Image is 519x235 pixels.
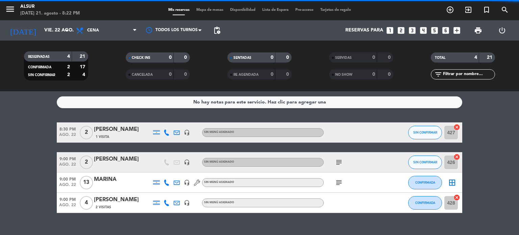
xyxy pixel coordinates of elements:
span: ago. 22 [57,162,78,170]
div: [PERSON_NAME] [94,195,151,204]
i: subject [335,158,343,166]
strong: 0 [372,72,375,77]
i: cancel [453,124,460,131]
span: 9:00 PM [57,175,78,183]
div: [DATE] 21. agosto - 8:22 PM [20,10,80,17]
strong: 0 [271,72,273,77]
strong: 0 [184,72,188,77]
i: headset_mic [184,130,190,136]
strong: 0 [286,72,290,77]
i: filter_list [434,70,442,78]
i: [DATE] [5,23,41,38]
i: headset_mic [184,200,190,206]
i: add_box [452,26,461,35]
div: LOG OUT [490,20,514,41]
strong: 2 [67,72,70,77]
span: Mapa de mesas [193,8,227,12]
i: turned_in_not [483,6,491,14]
i: looks_two [397,26,405,35]
span: Disponibilidad [227,8,259,12]
strong: 0 [372,55,375,60]
strong: 0 [169,55,172,60]
button: SIN CONFIRMAR [408,126,442,139]
div: [PERSON_NAME] [94,155,151,164]
strong: 0 [169,72,172,77]
strong: 2 [67,65,70,69]
span: CONFIRMADA [415,181,435,184]
i: exit_to_app [464,6,472,14]
button: CONFIRMADA [408,196,442,210]
strong: 4 [67,54,70,59]
span: SENTADAS [233,56,251,60]
span: NO SHOW [335,73,352,76]
i: looks_one [386,26,394,35]
button: menu [5,4,15,17]
span: Sin menú asignado [204,201,234,204]
span: 2 [80,126,93,139]
i: subject [335,179,343,187]
i: border_all [448,179,456,187]
span: ago. 22 [57,183,78,190]
span: 2 [80,156,93,169]
span: CONFIRMADA [28,66,51,69]
span: CONFIRMADA [415,201,435,205]
span: SIN CONFIRMAR [28,73,55,77]
i: power_settings_new [498,26,506,34]
i: menu [5,4,15,14]
button: CONFIRMADA [408,176,442,189]
strong: 0 [388,55,392,60]
div: Alsur [20,3,80,10]
span: 13 [80,176,93,189]
span: ago. 22 [57,203,78,211]
span: 2 Visitas [96,205,111,210]
i: headset_mic [184,180,190,186]
span: Sin menú asignado [204,181,234,184]
span: ago. 22 [57,133,78,140]
span: 4 [80,196,93,210]
i: looks_5 [430,26,439,35]
span: 1 Visita [96,134,109,140]
span: Lista de Espera [259,8,292,12]
strong: 0 [184,55,188,60]
button: SIN CONFIRMAR [408,156,442,169]
i: search [501,6,509,14]
span: 9:00 PM [57,195,78,203]
strong: 17 [80,65,86,69]
span: Sin menú asignado [204,161,234,163]
span: CHECK INS [132,56,150,60]
input: Filtrar por nombre... [442,71,495,78]
strong: 0 [388,72,392,77]
span: SERVIDAS [335,56,352,60]
strong: 0 [286,55,290,60]
i: arrow_drop_down [63,26,71,34]
i: looks_3 [408,26,417,35]
span: Tarjetas de regalo [317,8,354,12]
span: Sin menú asignado [204,131,234,134]
strong: 4 [82,72,86,77]
span: SIN CONFIRMAR [413,131,437,134]
strong: 21 [80,54,86,59]
span: Pre-acceso [292,8,317,12]
span: RESERVADAS [28,55,50,58]
span: pending_actions [213,26,221,34]
span: Reservas para [345,28,383,33]
i: cancel [453,194,460,201]
i: add_circle_outline [446,6,454,14]
div: No hay notas para este servicio. Haz clic para agregar una [193,98,326,106]
strong: 0 [271,55,273,60]
span: 8:30 PM [57,125,78,133]
strong: 21 [487,55,494,60]
i: looks_4 [419,26,428,35]
span: Cena [87,28,99,33]
span: Mis reservas [165,8,193,12]
strong: 4 [474,55,477,60]
i: cancel [453,154,460,160]
i: looks_6 [441,26,450,35]
span: RE AGENDADA [233,73,258,76]
span: SIN CONFIRMAR [413,160,437,164]
span: 9:00 PM [57,155,78,162]
span: TOTAL [435,56,445,60]
span: CANCELADA [132,73,153,76]
span: print [474,26,482,34]
div: [PERSON_NAME] [94,125,151,134]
